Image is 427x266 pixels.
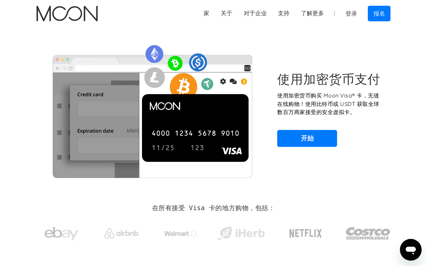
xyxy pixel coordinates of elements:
[244,10,267,17] font: 对于企业
[277,92,379,115] font: 使用加密货币购买 Moon Visa® 卡，无缝在线购物！使用比特币或 USDT 获取全球数百万商家接受的安全虚拟卡。
[96,221,146,242] a: Airbnb
[45,223,78,244] img: 易趣
[164,229,198,238] img: 沃尔玛
[346,214,391,249] a: 好市多
[37,216,87,248] a: 易趣
[289,225,323,242] img: Netflix
[346,221,391,246] img: 好市多
[37,40,268,178] img: 月球卡可让您在任何接受 Visa 的地方使用您的加密货币。
[278,10,289,17] font: 支持
[37,6,98,21] img: 月亮标志
[221,10,232,17] font: 关于
[277,71,380,87] font: 使用加密货币支付
[400,239,422,261] iframe: 启动消息传送窗口的按钮
[238,9,272,18] div: 对于企业
[152,204,275,212] font: 在所有接受 Visa 卡的地方购物，包括：
[216,218,266,246] a: iHerb
[301,10,324,17] font: 了解更多
[295,9,330,18] div: 了解更多
[37,6,98,21] a: 家
[340,6,363,21] a: 登录
[276,218,336,245] a: Netflix
[277,130,337,147] a: 开始
[374,10,385,17] font: 报名
[368,6,391,21] a: 报名
[156,223,206,241] a: 沃尔玛
[301,134,314,142] font: 开始
[272,9,295,18] div: 支持
[216,225,266,242] img: iHerb
[104,228,138,239] img: Airbnb
[204,10,209,17] font: 家
[198,9,215,18] a: 家
[215,9,238,18] div: 关于
[346,10,357,17] font: 登录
